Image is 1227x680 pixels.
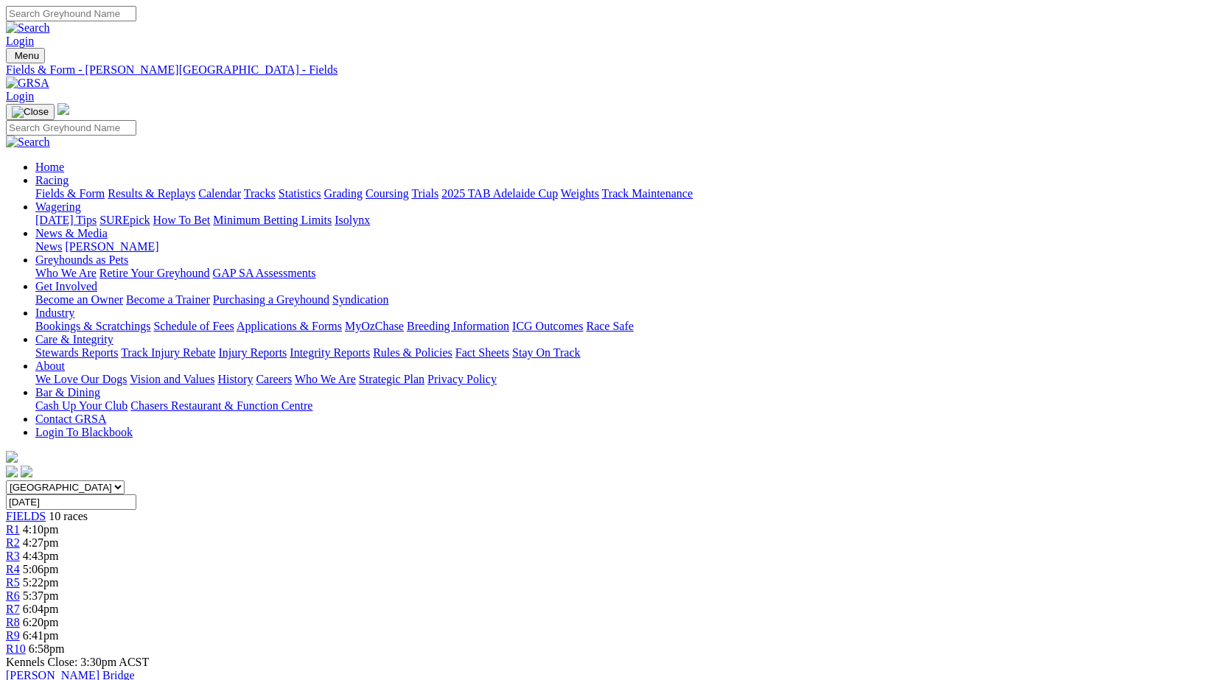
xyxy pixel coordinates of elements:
[35,306,74,319] a: Industry
[586,320,633,332] a: Race Safe
[35,293,123,306] a: Become an Owner
[35,280,97,292] a: Get Involved
[279,187,321,200] a: Statistics
[6,616,20,628] a: R8
[35,240,62,253] a: News
[335,214,370,226] a: Isolynx
[35,346,118,359] a: Stewards Reports
[35,174,69,186] a: Racing
[6,451,18,463] img: logo-grsa-white.png
[23,523,59,536] span: 4:10pm
[244,187,276,200] a: Tracks
[6,589,20,602] a: R6
[411,187,438,200] a: Trials
[23,563,59,575] span: 5:06pm
[6,494,136,510] input: Select date
[99,214,150,226] a: SUREpick
[35,253,128,266] a: Greyhounds as Pets
[6,77,49,90] img: GRSA
[126,293,210,306] a: Become a Trainer
[6,136,50,149] img: Search
[217,373,253,385] a: History
[455,346,509,359] a: Fact Sheets
[6,642,26,655] a: R10
[6,90,34,102] a: Login
[23,536,59,549] span: 4:27pm
[35,214,1221,227] div: Wagering
[6,536,20,549] a: R2
[35,413,106,425] a: Contact GRSA
[35,373,1221,386] div: About
[6,35,34,47] a: Login
[35,187,105,200] a: Fields & Form
[407,320,509,332] a: Breeding Information
[35,386,100,399] a: Bar & Dining
[35,214,97,226] a: [DATE] Tips
[366,187,409,200] a: Coursing
[23,550,59,562] span: 4:43pm
[6,466,18,477] img: facebook.svg
[561,187,599,200] a: Weights
[99,267,210,279] a: Retire Your Greyhound
[35,320,1221,333] div: Industry
[35,227,108,239] a: News & Media
[35,320,150,332] a: Bookings & Scratchings
[512,346,580,359] a: Stay On Track
[35,399,1221,413] div: Bar & Dining
[153,214,211,226] a: How To Bet
[6,523,20,536] a: R1
[6,63,1221,77] a: Fields & Form - [PERSON_NAME][GEOGRAPHIC_DATA] - Fields
[256,373,292,385] a: Careers
[6,576,20,589] span: R5
[23,603,59,615] span: 6:04pm
[35,240,1221,253] div: News & Media
[198,187,241,200] a: Calendar
[332,293,388,306] a: Syndication
[130,373,214,385] a: Vision and Values
[218,346,287,359] a: Injury Reports
[441,187,558,200] a: 2025 TAB Adelaide Cup
[23,629,59,642] span: 6:41pm
[153,320,234,332] a: Schedule of Fees
[6,603,20,615] span: R7
[65,240,158,253] a: [PERSON_NAME]
[6,21,50,35] img: Search
[35,333,113,346] a: Care & Integrity
[359,373,424,385] a: Strategic Plan
[6,510,46,522] span: FIELDS
[35,200,81,213] a: Wagering
[35,267,1221,280] div: Greyhounds as Pets
[6,48,45,63] button: Toggle navigation
[290,346,370,359] a: Integrity Reports
[512,320,583,332] a: ICG Outcomes
[35,399,127,412] a: Cash Up Your Club
[130,399,312,412] a: Chasers Restaurant & Function Centre
[35,267,97,279] a: Who We Are
[295,373,356,385] a: Who We Are
[35,346,1221,360] div: Care & Integrity
[213,214,332,226] a: Minimum Betting Limits
[373,346,452,359] a: Rules & Policies
[6,6,136,21] input: Search
[6,120,136,136] input: Search
[324,187,363,200] a: Grading
[427,373,497,385] a: Privacy Policy
[57,103,69,115] img: logo-grsa-white.png
[15,50,39,61] span: Menu
[6,563,20,575] a: R4
[6,629,20,642] a: R9
[213,267,316,279] a: GAP SA Assessments
[237,320,342,332] a: Applications & Forms
[35,293,1221,306] div: Get Involved
[6,656,149,668] span: Kennels Close: 3:30pm ACST
[23,616,59,628] span: 6:20pm
[21,466,32,477] img: twitter.svg
[29,642,65,655] span: 6:58pm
